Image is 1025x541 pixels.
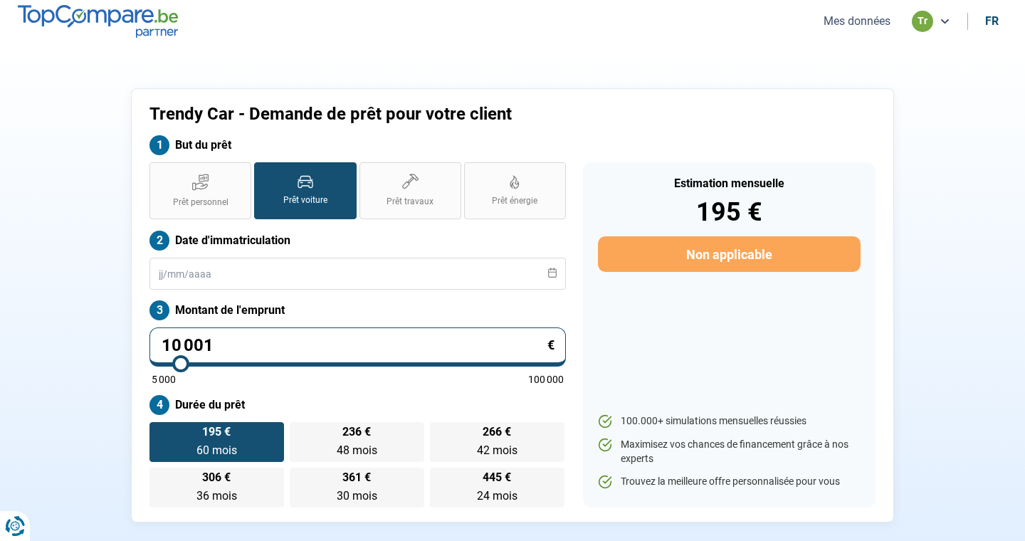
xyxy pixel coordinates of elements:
li: Maximisez vos chances de financement grâce à nos experts [598,438,861,466]
span: 361 € [342,472,371,483]
span: 42 mois [477,443,517,457]
span: 5 000 [152,374,176,384]
span: 445 € [483,472,511,483]
span: 100 000 [528,374,564,384]
span: € [547,339,554,352]
span: Prêt voiture [283,194,327,206]
label: Montant de l'emprunt [149,300,566,320]
span: Prêt travaux [387,196,433,208]
label: But du prêt [149,135,566,155]
label: Durée du prêt [149,395,566,415]
div: tr [912,11,933,32]
div: fr [985,14,999,28]
span: 36 mois [196,489,237,503]
label: Date d'immatriculation [149,231,566,251]
span: 30 mois [337,489,377,503]
li: Trouvez la meilleure offre personnalisée pour vous [598,475,861,489]
span: 48 mois [337,443,377,457]
span: 24 mois [477,489,517,503]
li: 100.000+ simulations mensuelles réussies [598,414,861,429]
h1: Trendy Car - Demande de prêt pour votre client [149,104,690,125]
span: 266 € [483,426,511,438]
div: Estimation mensuelle [598,178,861,189]
span: 236 € [342,426,371,438]
span: 60 mois [196,443,237,457]
button: Mes données [819,14,895,28]
span: Prêt personnel [173,196,228,209]
input: jj/mm/aaaa [149,258,566,290]
span: 306 € [202,472,231,483]
div: 195 € [598,199,861,225]
span: 195 € [202,426,231,438]
span: Prêt énergie [492,195,537,207]
button: Non applicable [598,236,861,272]
img: TopCompare.be [18,5,178,37]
